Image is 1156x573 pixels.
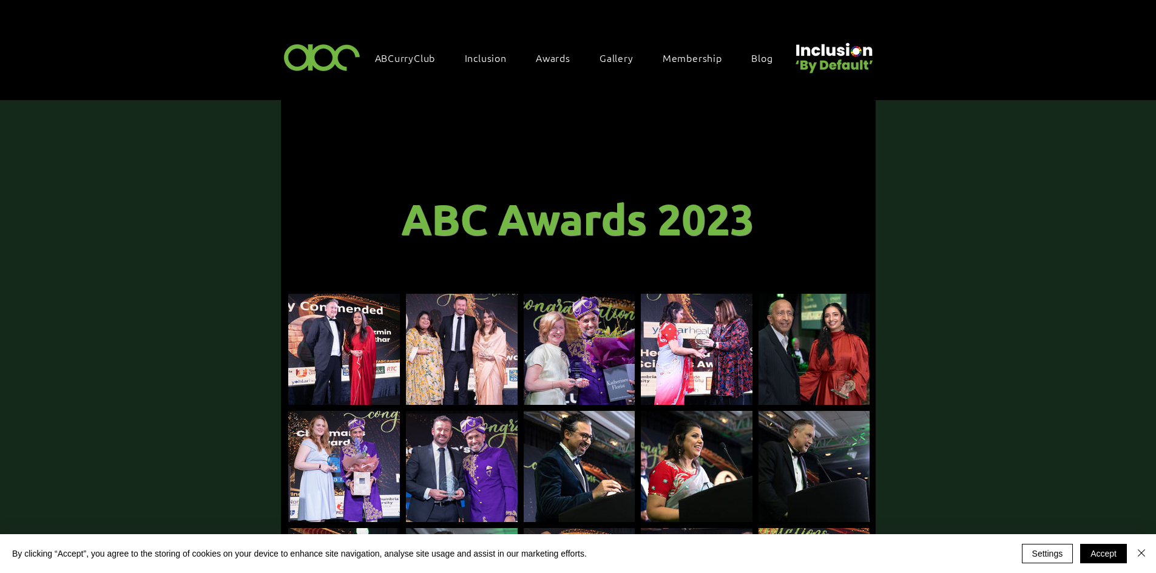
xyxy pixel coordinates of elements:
img: Untitled design (22).png [791,33,875,75]
span: ABC Awards 2023 [401,192,754,245]
a: Membership [657,45,740,70]
div: Awards [530,45,589,70]
span: Awards [536,51,570,64]
span: By clicking “Accept”, you agree to the storing of cookies on your device to enhance site navigati... [12,548,587,559]
span: Gallery [600,51,634,64]
button: Settings [1022,544,1073,563]
a: Blog [745,45,791,70]
a: ABCurryClub [369,45,454,70]
button: Close [1134,544,1149,563]
span: ABCurryClub [375,51,436,64]
button: Accept [1080,544,1127,563]
img: ABC-Logo-Blank-Background-01-01-2.png [280,39,364,75]
a: Gallery [593,45,652,70]
img: Close [1134,546,1149,560]
span: Blog [751,51,772,64]
span: Inclusion [465,51,507,64]
div: Inclusion [459,45,525,70]
nav: Site [369,45,791,70]
span: Membership [663,51,722,64]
